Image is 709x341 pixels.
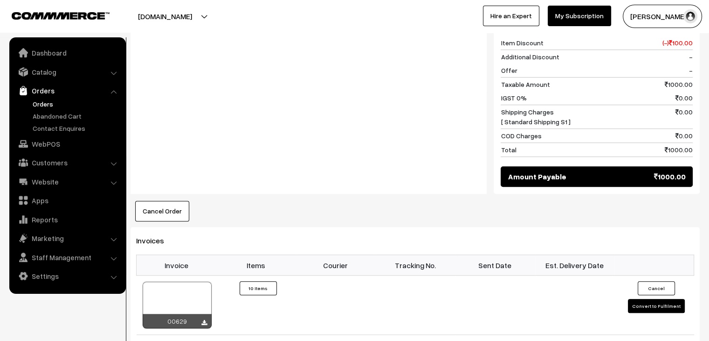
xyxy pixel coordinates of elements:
span: Offer [501,65,517,75]
a: COMMMERCE [12,9,93,21]
th: Sent Date [455,255,535,275]
span: Item Discount [501,38,543,48]
span: - [689,65,693,75]
span: 0.00 [675,93,693,103]
span: Invoices [136,236,175,245]
button: 10 Items [240,281,277,295]
img: COMMMERCE [12,12,110,19]
span: 1000.00 [665,79,693,89]
a: Apps [12,192,123,209]
div: 00629 [143,314,212,328]
span: 0.00 [675,107,693,127]
a: Reports [12,211,123,228]
a: Customers [12,154,123,171]
button: Cancel Order [135,201,189,221]
th: Courier [296,255,375,275]
span: Shipping Charges [ Standard Shipping S1 ] [501,107,570,127]
a: Abandoned Cart [30,111,123,121]
th: Items [216,255,296,275]
span: Taxable Amount [501,79,550,89]
a: Hire an Expert [483,6,539,26]
span: - [689,52,693,62]
a: Settings [12,268,123,284]
span: IGST 0% [501,93,526,103]
span: 0.00 [675,131,693,141]
span: (-) 100.00 [662,38,693,48]
button: [PERSON_NAME]… [623,5,702,28]
a: Staff Management [12,249,123,266]
span: 1000.00 [654,171,686,182]
span: Additional Discount [501,52,559,62]
a: Catalog [12,64,123,80]
a: Orders [30,99,123,109]
img: user [683,9,697,23]
span: COD Charges [501,131,541,141]
a: My Subscription [548,6,611,26]
a: Website [12,173,123,190]
span: Amount Payable [508,171,566,182]
a: Contact Enquires [30,123,123,133]
span: Total [501,145,516,155]
th: Tracking No. [375,255,455,275]
a: Orders [12,82,123,99]
a: Marketing [12,230,123,247]
span: 1000.00 [665,145,693,155]
button: [DOMAIN_NAME] [105,5,225,28]
button: Cancel [638,281,675,295]
a: Dashboard [12,44,123,61]
th: Invoice [137,255,216,275]
a: WebPOS [12,135,123,152]
button: Convert to Fulfilment [628,299,685,313]
th: Est. Delivery Date [535,255,614,275]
